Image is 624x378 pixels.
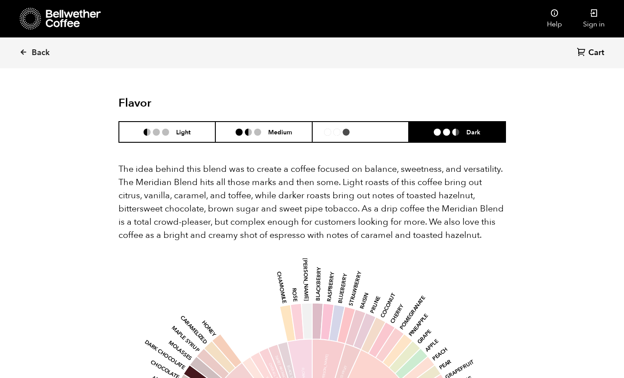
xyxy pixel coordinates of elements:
[176,128,191,136] h6: Light
[357,128,396,136] h6: Medium-Dark
[577,47,606,59] a: Cart
[118,96,247,110] h2: Flavor
[588,48,604,58] span: Cart
[118,163,506,242] p: The idea behind this blend was to create a coffee focused on balance, sweetness, and versatility....
[32,48,50,58] span: Back
[466,128,480,136] h6: Dark
[268,128,292,136] h6: Medium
